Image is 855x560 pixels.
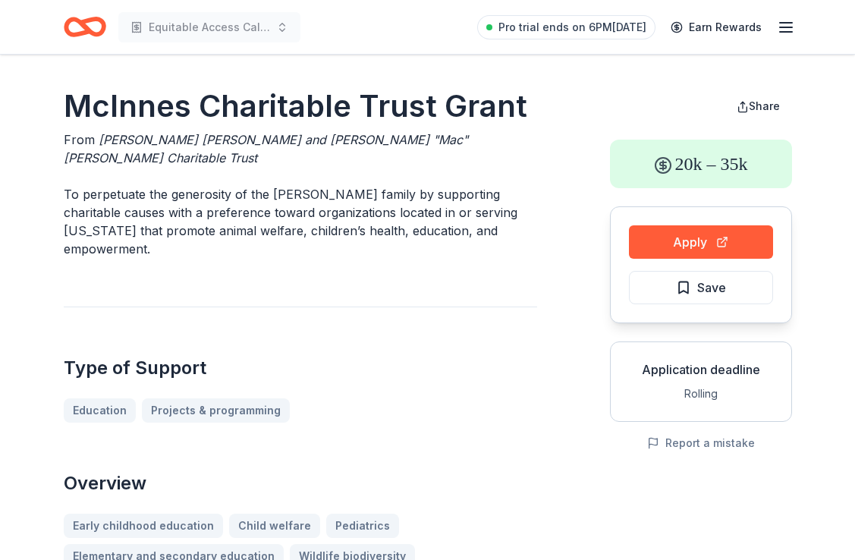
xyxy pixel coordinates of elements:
[149,18,270,36] span: Equitable Access Calculators: Bridging the Digital Divide
[64,85,537,127] h1: McInnes Charitable Trust Grant
[64,471,537,496] h2: Overview
[64,398,136,423] a: Education
[64,131,537,167] div: From
[623,385,779,403] div: Rolling
[477,15,655,39] a: Pro trial ends on 6PM[DATE]
[629,225,773,259] button: Apply
[725,91,792,121] button: Share
[64,356,537,380] h2: Type of Support
[64,132,468,165] span: [PERSON_NAME] [PERSON_NAME] and [PERSON_NAME] "Mac" [PERSON_NAME] Charitable Trust
[498,18,646,36] span: Pro trial ends on 6PM[DATE]
[118,12,300,42] button: Equitable Access Calculators: Bridging the Digital Divide
[623,360,779,379] div: Application deadline
[64,9,106,45] a: Home
[749,99,780,112] span: Share
[142,398,290,423] a: Projects & programming
[64,185,537,258] p: To perpetuate the generosity of the [PERSON_NAME] family by supporting charitable causes with a p...
[697,278,726,297] span: Save
[610,140,792,188] div: 20k – 35k
[647,434,755,452] button: Report a mistake
[662,14,771,41] a: Earn Rewards
[629,271,773,304] button: Save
